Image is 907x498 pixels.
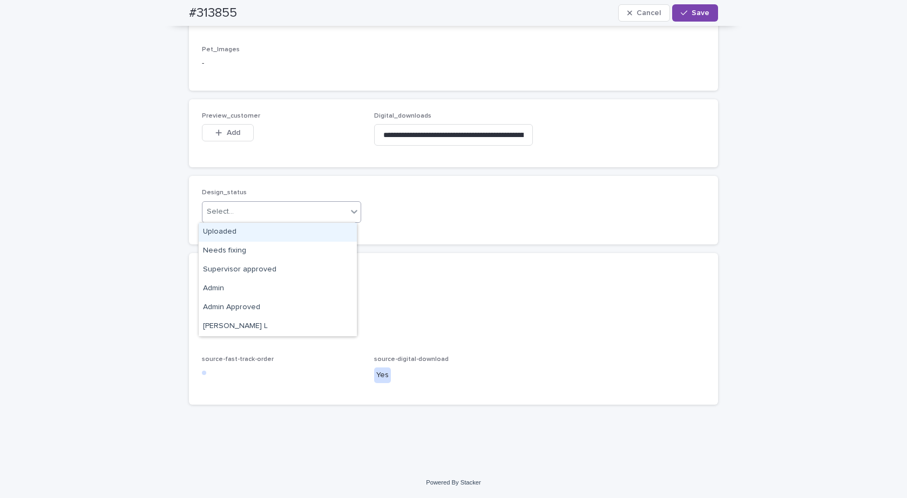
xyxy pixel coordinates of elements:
a: Powered By Stacker [426,479,480,486]
p: - [202,58,705,69]
div: Select... [207,206,234,217]
span: Save [692,9,709,17]
span: Pet_Images [202,46,240,53]
button: Add [202,124,254,141]
div: Needs fixing [199,242,357,261]
p: - [202,323,705,334]
div: Yes [374,367,391,383]
div: Supervisor approved [199,261,357,279]
button: Save [672,4,718,22]
div: Admin Approved [199,298,357,317]
span: Digital_downloads [374,113,431,119]
h2: #313855 [189,5,237,21]
span: Preview_customer [202,113,260,119]
span: Cancel [637,9,661,17]
div: Ritch L [199,317,357,336]
div: Uploaded [199,223,357,242]
span: source-fast-track-order [202,356,274,363]
span: Add [227,129,240,137]
span: source-digital-download [374,356,449,363]
span: Design_status [202,189,247,196]
div: Admin [199,279,357,298]
button: Cancel [618,4,670,22]
p: - [202,278,705,289]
